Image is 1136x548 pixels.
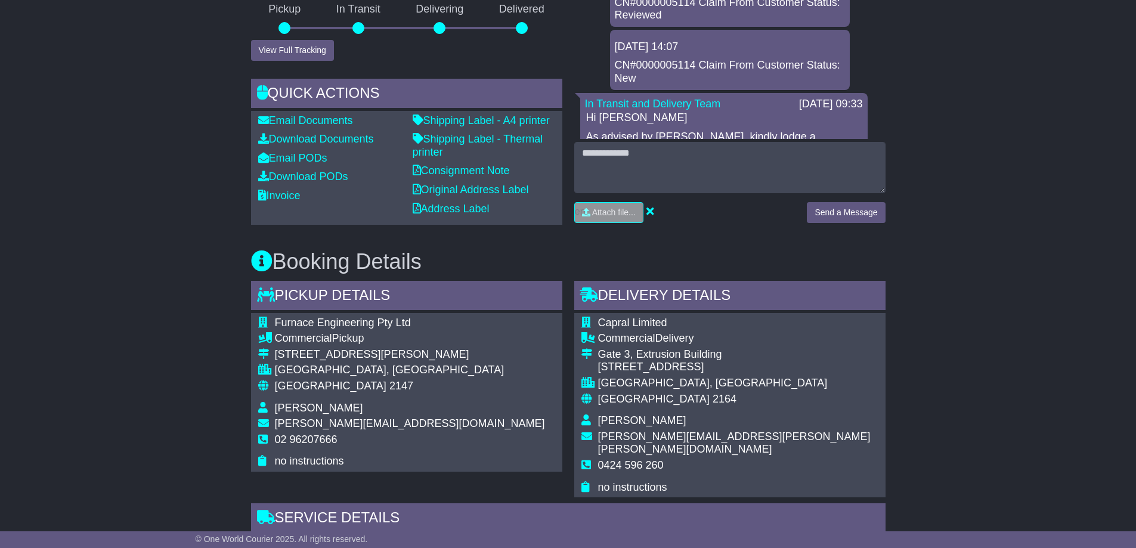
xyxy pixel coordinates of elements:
a: Email Documents [258,114,353,126]
a: In Transit and Delivery Team [585,98,721,110]
a: Original Address Label [413,184,529,196]
span: [GEOGRAPHIC_DATA] [275,380,386,392]
div: Quick Actions [251,79,562,111]
span: Commercial [275,332,332,344]
button: Send a Message [807,202,885,223]
a: Shipping Label - Thermal printer [413,133,543,158]
p: Hi [PERSON_NAME] [586,112,862,125]
div: [STREET_ADDRESS] [598,361,878,374]
a: Shipping Label - A4 printer [413,114,550,126]
span: [GEOGRAPHIC_DATA] [598,393,710,405]
p: Delivered [481,3,562,16]
a: Invoice [258,190,301,202]
div: Pickup Details [251,281,562,313]
a: Consignment Note [413,165,510,177]
span: 0424 596 260 [598,459,664,471]
h3: Booking Details [251,250,886,274]
p: Pickup [251,3,319,16]
span: Capral Limited [598,317,667,329]
div: [STREET_ADDRESS][PERSON_NAME] [275,348,545,361]
div: Gate 3, Extrusion Building [598,348,878,361]
div: [GEOGRAPHIC_DATA], [GEOGRAPHIC_DATA] [598,377,878,390]
span: 2147 [389,380,413,392]
span: [PERSON_NAME][EMAIL_ADDRESS][DOMAIN_NAME] [275,417,545,429]
div: Pickup [275,332,545,345]
a: Email PODs [258,152,327,164]
p: As advised by [PERSON_NAME], kindly lodge a claim/dispute, log in via our online portal and head ... [586,131,862,182]
div: [GEOGRAPHIC_DATA], [GEOGRAPHIC_DATA] [275,364,545,377]
div: CN#0000005114 Claim From Customer Status: New [615,59,845,85]
p: In Transit [318,3,398,16]
span: [PERSON_NAME][EMAIL_ADDRESS][PERSON_NAME][PERSON_NAME][DOMAIN_NAME] [598,431,871,456]
span: Furnace Engineering Pty Ltd [275,317,411,329]
span: 02 96207666 [275,434,338,445]
button: View Full Tracking [251,40,334,61]
a: Address Label [413,203,490,215]
p: Delivering [398,3,482,16]
span: © One World Courier 2025. All rights reserved. [196,534,368,544]
div: Delivery [598,332,878,345]
div: [DATE] 09:33 [799,98,863,111]
span: no instructions [275,455,344,467]
span: no instructions [598,481,667,493]
span: 2164 [713,393,736,405]
span: [PERSON_NAME] [275,402,363,414]
div: Service Details [251,503,886,535]
span: [PERSON_NAME] [598,414,686,426]
span: Commercial [598,332,655,344]
a: Download Documents [258,133,374,145]
div: Delivery Details [574,281,886,313]
div: [DATE] 14:07 [615,41,845,54]
a: Download PODs [258,171,348,182]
